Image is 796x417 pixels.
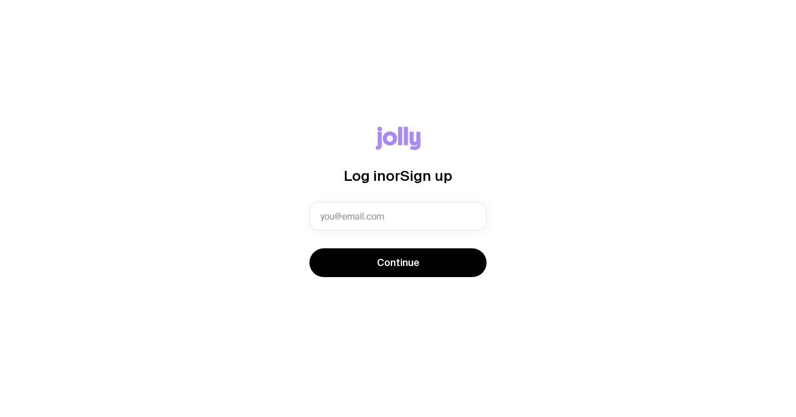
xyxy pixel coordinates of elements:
span: Sign up [400,168,452,184]
span: Log in [344,168,386,184]
button: Continue [309,248,487,277]
input: you@email.com [309,202,487,231]
span: or [386,168,400,184]
span: Continue [377,256,420,269]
